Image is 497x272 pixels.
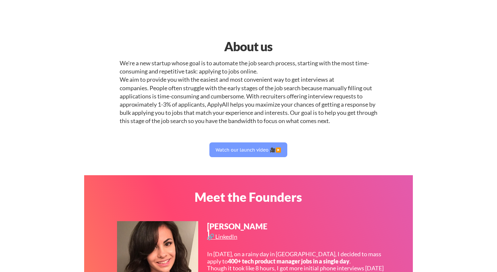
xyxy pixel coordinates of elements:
[209,142,287,157] button: Watch our launch video 🎥▶️
[164,37,333,56] div: About us
[228,258,349,265] strong: 400+ tech product manager jobs in a single day
[207,222,268,238] div: [PERSON_NAME]
[120,59,377,125] div: We're a new startup whose goal is to automate the job search process, starting with the most time...
[207,234,239,242] a: 🔗 LinkedIn
[164,191,333,203] div: Meet the Founders
[207,234,239,240] div: 🔗 LinkedIn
